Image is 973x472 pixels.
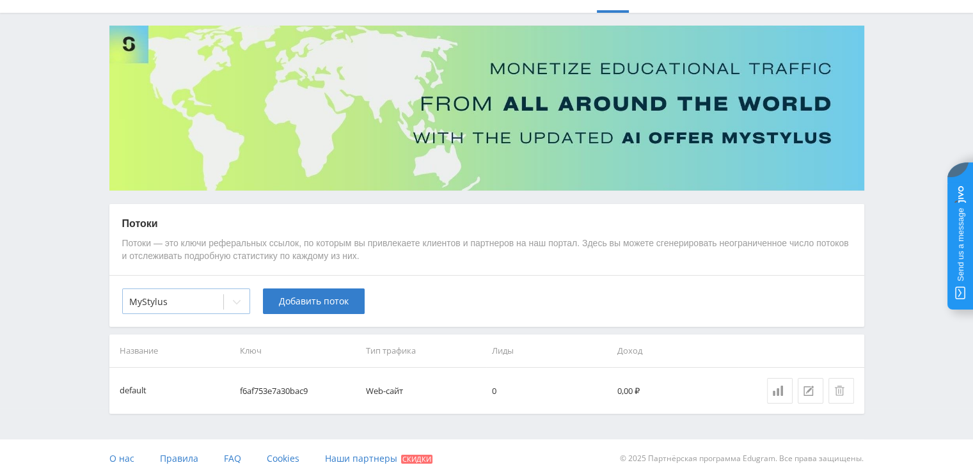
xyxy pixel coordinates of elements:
span: Добавить поток [279,296,349,306]
th: Тип трафика [361,334,487,367]
span: О нас [109,452,134,464]
th: Лиды [486,334,612,367]
th: Доход [612,334,738,367]
th: Название [109,334,235,367]
span: Скидки [401,455,432,464]
th: Ключ [235,334,361,367]
td: 0,00 ₽ [612,368,738,414]
p: Потоки [122,217,851,231]
span: Cookies [267,452,299,464]
span: Правила [160,452,198,464]
div: default [120,384,146,398]
button: Удалить [828,378,854,404]
button: Добавить поток [263,288,365,314]
span: Наши партнеры [325,452,397,464]
button: Редактировать [798,378,823,404]
td: f6af753e7a30bac9 [235,368,361,414]
a: Статистика [767,378,793,404]
td: Web-сайт [361,368,487,414]
td: 0 [486,368,612,414]
p: Потоки — это ключи реферальных ссылок, по которым вы привлекаете клиентов и партнеров на наш порт... [122,237,851,262]
img: Banner [109,26,864,191]
span: FAQ [224,452,241,464]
